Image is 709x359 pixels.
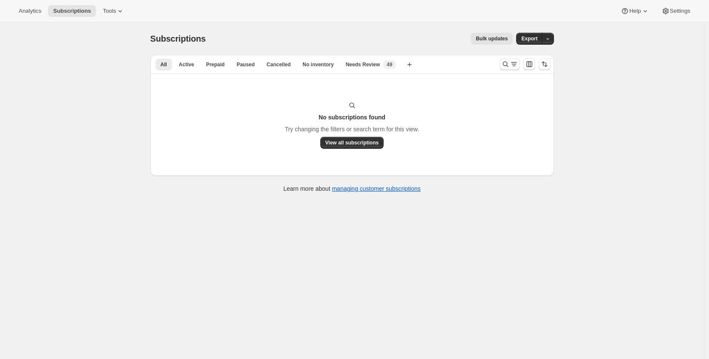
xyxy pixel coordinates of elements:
[179,61,194,68] span: Active
[516,33,542,45] button: Export
[19,8,41,14] span: Analytics
[237,61,255,68] span: Paused
[523,58,535,70] button: Customize table column order and visibility
[332,185,421,192] a: managing customer subscriptions
[629,8,641,14] span: Help
[150,34,206,43] span: Subscriptions
[14,5,46,17] button: Analytics
[476,35,508,42] span: Bulk updates
[500,58,520,70] button: Search and filter results
[325,139,379,146] span: View all subscriptions
[319,113,385,122] h3: No subscriptions found
[267,61,291,68] span: Cancelled
[103,8,116,14] span: Tools
[302,61,333,68] span: No inventory
[471,33,513,45] button: Bulk updates
[616,5,654,17] button: Help
[48,5,96,17] button: Subscriptions
[285,125,419,133] p: Try changing the filters or search term for this view.
[206,61,225,68] span: Prepaid
[403,59,416,71] button: Create new view
[320,137,384,149] button: View all subscriptions
[521,35,537,42] span: Export
[346,61,380,68] span: Needs Review
[53,8,91,14] span: Subscriptions
[161,61,167,68] span: All
[670,8,690,14] span: Settings
[656,5,695,17] button: Settings
[98,5,130,17] button: Tools
[387,61,392,68] span: 49
[539,58,551,70] button: Sort the results
[283,184,421,193] p: Learn more about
